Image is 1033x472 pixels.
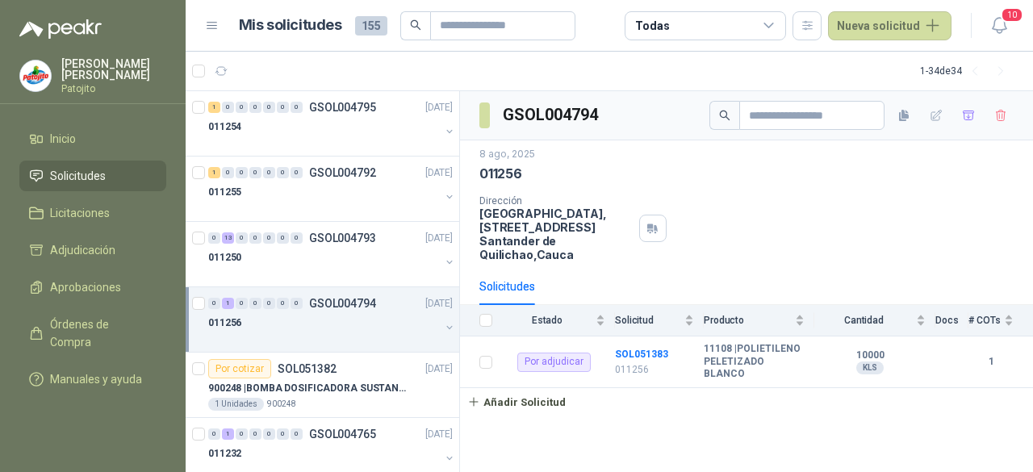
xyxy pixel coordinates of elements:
[309,167,376,178] p: GSOL004792
[503,102,600,127] h3: GSOL004794
[355,16,387,36] span: 155
[249,428,261,440] div: 0
[309,232,376,244] p: GSOL004793
[222,102,234,113] div: 0
[208,167,220,178] div: 1
[425,231,453,246] p: [DATE]
[19,309,166,357] a: Órdenes de Compra
[186,353,459,418] a: Por cotizarSOL051382[DATE] 900248 |BOMBA DOSIFICADORA SUSTANCIAS QUIMICAS1 Unidades900248
[222,167,234,178] div: 0
[968,305,1033,336] th: # COTs
[719,110,730,121] span: search
[479,165,522,182] p: 011256
[249,102,261,113] div: 0
[19,272,166,303] a: Aprobaciones
[410,19,421,31] span: search
[828,11,951,40] button: Nueva solicitud
[291,232,303,244] div: 0
[263,102,275,113] div: 0
[50,278,121,296] span: Aprobaciones
[19,123,166,154] a: Inicio
[425,165,453,181] p: [DATE]
[479,207,633,261] p: [GEOGRAPHIC_DATA], [STREET_ADDRESS] Santander de Quilichao , Cauca
[479,147,535,162] p: 8 ago, 2025
[208,98,456,149] a: 1 0 0 0 0 0 0 GSOL004795[DATE] 011254
[277,298,289,309] div: 0
[425,427,453,442] p: [DATE]
[309,298,376,309] p: GSOL004794
[50,204,110,222] span: Licitaciones
[291,102,303,113] div: 0
[460,388,1033,416] a: Añadir Solicitud
[460,388,573,416] button: Añadir Solicitud
[277,232,289,244] div: 0
[236,232,248,244] div: 0
[704,315,792,326] span: Producto
[968,354,1014,370] b: 1
[249,167,261,178] div: 0
[50,130,76,148] span: Inicio
[222,298,234,309] div: 1
[814,305,935,336] th: Cantidad
[968,315,1001,326] span: # COTs
[615,305,704,336] th: Solicitud
[502,315,592,326] span: Estado
[249,232,261,244] div: 0
[208,381,409,396] p: 900248 | BOMBA DOSIFICADORA SUSTANCIAS QUIMICAS
[263,298,275,309] div: 0
[291,428,303,440] div: 0
[50,370,142,388] span: Manuales y ayuda
[479,278,535,295] div: Solicitudes
[277,167,289,178] div: 0
[309,102,376,113] p: GSOL004795
[249,298,261,309] div: 0
[615,362,694,378] p: 011256
[50,241,115,259] span: Adjudicación
[309,428,376,440] p: GSOL004765
[50,315,151,351] span: Órdenes de Compra
[277,428,289,440] div: 0
[61,84,166,94] p: Patojito
[50,167,106,185] span: Solicitudes
[208,250,241,265] p: 011250
[704,343,805,381] b: 11108 | POLIETILENO PELETIZADO BLANCO
[856,361,884,374] div: KLS
[615,349,668,360] a: SOL051383
[208,398,264,411] div: 1 Unidades
[239,14,342,37] h1: Mis solicitudes
[479,195,633,207] p: Dirección
[277,102,289,113] div: 0
[291,298,303,309] div: 0
[814,315,913,326] span: Cantidad
[425,100,453,115] p: [DATE]
[61,58,166,81] p: [PERSON_NAME] [PERSON_NAME]
[291,167,303,178] div: 0
[704,305,814,336] th: Producto
[222,232,234,244] div: 13
[267,398,296,411] p: 900248
[425,361,453,377] p: [DATE]
[985,11,1014,40] button: 10
[208,428,220,440] div: 0
[19,161,166,191] a: Solicitudes
[208,232,220,244] div: 0
[19,19,102,39] img: Logo peakr
[19,235,166,265] a: Adjudicación
[236,298,248,309] div: 0
[814,349,926,362] b: 10000
[208,163,456,215] a: 1 0 0 0 0 0 0 GSOL004792[DATE] 011255
[517,353,591,372] div: Por adjudicar
[19,198,166,228] a: Licitaciones
[263,167,275,178] div: 0
[236,102,248,113] div: 0
[425,296,453,311] p: [DATE]
[208,102,220,113] div: 1
[208,119,241,135] p: 011254
[635,17,669,35] div: Todas
[208,298,220,309] div: 0
[263,232,275,244] div: 0
[208,315,241,331] p: 011256
[935,305,968,336] th: Docs
[236,428,248,440] div: 0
